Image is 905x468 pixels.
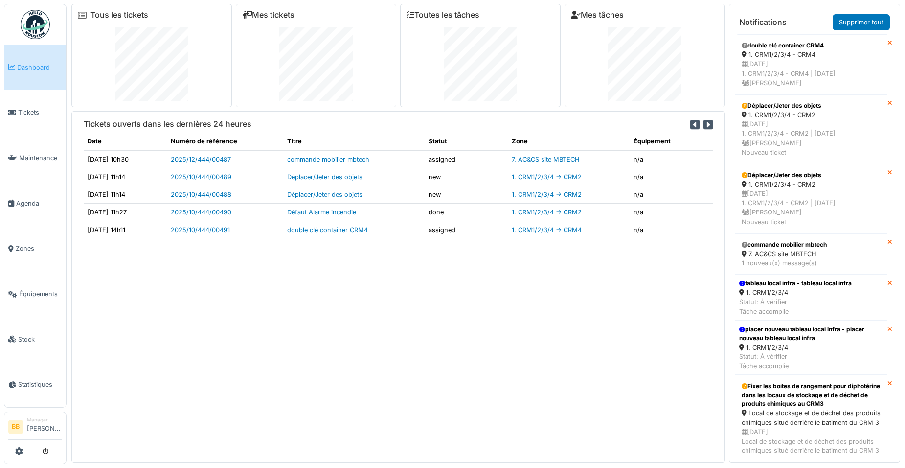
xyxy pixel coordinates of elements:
[19,289,62,299] span: Équipements
[742,59,881,88] div: [DATE] 1. CRM1/2/3/4 - CRM4 | [DATE] [PERSON_NAME]
[407,10,479,20] a: Toutes les tâches
[630,204,713,221] td: n/a
[90,10,148,20] a: Tous les tickets
[27,416,62,437] li: [PERSON_NAME]
[171,191,231,198] a: 2025/10/444/00488
[21,10,50,39] img: Badge_color-CXgf-gQk.svg
[508,133,630,150] th: Zone
[742,189,881,227] div: [DATE] 1. CRM1/2/3/4 - CRM2 | [DATE] [PERSON_NAME] Nouveau ticket
[742,50,881,59] div: 1. CRM1/2/3/4 - CRM4
[735,275,887,321] a: tableau local infra - tableau local infra 1. CRM1/2/3/4 Statut: À vérifierTâche accomplie
[27,416,62,423] div: Manager
[735,164,887,234] a: Déplacer/Jeter des objets 1. CRM1/2/3/4 - CRM2 [DATE]1. CRM1/2/3/4 - CRM2 | [DATE] [PERSON_NAME]N...
[742,119,881,157] div: [DATE] 1. CRM1/2/3/4 - CRM2 | [DATE] [PERSON_NAME] Nouveau ticket
[630,150,713,168] td: n/a
[630,168,713,186] td: n/a
[18,380,62,389] span: Statistiques
[4,317,66,362] a: Stock
[742,180,881,189] div: 1. CRM1/2/3/4 - CRM2
[512,226,582,234] a: 1. CRM1/2/3/4 -> CRM4
[739,18,787,27] h6: Notifications
[8,416,62,440] a: BB Manager[PERSON_NAME]
[4,271,66,317] a: Équipements
[84,150,167,168] td: [DATE] 10h30
[171,156,231,163] a: 2025/12/444/00487
[735,321,887,375] a: placer nouveau tableau local infra - placer nouveau tableau local infra 1. CRM1/2/3/4 Statut: À v...
[742,240,881,249] div: commande mobilier mbtech
[242,10,294,20] a: Mes tickets
[425,221,508,239] td: assigned
[84,221,167,239] td: [DATE] 14h11
[739,279,852,288] div: tableau local infra - tableau local infra
[739,288,852,297] div: 1. CRM1/2/3/4
[742,171,881,180] div: Déplacer/Jeter des objets
[512,173,582,181] a: 1. CRM1/2/3/4 -> CRM2
[630,221,713,239] td: n/a
[4,362,66,408] a: Statistiques
[84,133,167,150] th: Date
[171,226,230,234] a: 2025/10/444/00491
[630,186,713,203] td: n/a
[84,168,167,186] td: [DATE] 11h14
[735,234,887,275] a: commande mobilier mbtech 7. AC&CS site MBTECH 1 nouveau(x) message(s)
[84,119,251,129] h6: Tickets ouverts dans les dernières 24 heures
[287,226,368,234] a: double clé container CRM4
[171,173,231,181] a: 2025/10/444/00489
[742,41,881,50] div: double clé container CRM4
[287,156,369,163] a: commande mobilier mbtech
[287,209,356,216] a: Défaut Alarme incendie
[742,382,881,408] div: Fixer les boites de rangement pour diphotérine dans les locaux de stockage et de déchet de produi...
[742,408,881,427] div: Local de stockage et de déchet des produits chimiques situé derrière le batiment du CRM 3
[18,108,62,117] span: Tickets
[735,94,887,164] a: Déplacer/Jeter des objets 1. CRM1/2/3/4 - CRM2 [DATE]1. CRM1/2/3/4 - CRM2 | [DATE] [PERSON_NAME]N...
[4,45,66,90] a: Dashboard
[571,10,624,20] a: Mes tâches
[512,191,582,198] a: 1. CRM1/2/3/4 -> CRM2
[425,133,508,150] th: Statut
[287,173,362,181] a: Déplacer/Jeter des objets
[287,191,362,198] a: Déplacer/Jeter des objets
[739,325,883,343] div: placer nouveau tableau local infra - placer nouveau tableau local infra
[18,335,62,344] span: Stock
[171,209,231,216] a: 2025/10/444/00490
[833,14,890,30] a: Supprimer tout
[17,63,62,72] span: Dashboard
[742,249,881,258] div: 7. AC&CS site MBTECH
[512,156,580,163] a: 7. AC&CS site MBTECH
[4,90,66,136] a: Tickets
[425,150,508,168] td: assigned
[4,226,66,272] a: Zones
[739,297,852,316] div: Statut: À vérifier Tâche accomplie
[735,34,887,94] a: double clé container CRM4 1. CRM1/2/3/4 - CRM4 [DATE]1. CRM1/2/3/4 - CRM4 | [DATE] [PERSON_NAME]
[4,135,66,181] a: Maintenance
[16,199,62,208] span: Agenda
[630,133,713,150] th: Équipement
[742,101,881,110] div: Déplacer/Jeter des objets
[739,352,883,371] div: Statut: À vérifier Tâche accomplie
[167,133,284,150] th: Numéro de référence
[19,153,62,163] span: Maintenance
[425,186,508,203] td: new
[84,186,167,203] td: [DATE] 11h14
[425,204,508,221] td: done
[742,258,881,268] div: 1 nouveau(x) message(s)
[742,110,881,119] div: 1. CRM1/2/3/4 - CRM2
[84,204,167,221] td: [DATE] 11h27
[4,181,66,226] a: Agenda
[425,168,508,186] td: new
[283,133,425,150] th: Titre
[16,244,62,253] span: Zones
[8,420,23,434] li: BB
[512,209,582,216] a: 1. CRM1/2/3/4 -> CRM2
[739,343,883,352] div: 1. CRM1/2/3/4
